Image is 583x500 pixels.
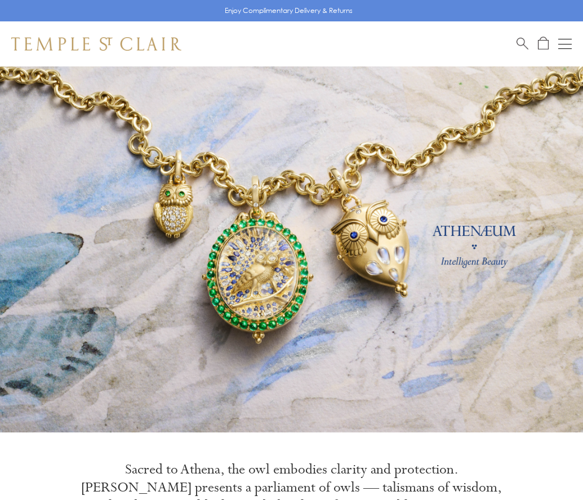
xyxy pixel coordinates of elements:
a: Open Shopping Bag [538,37,549,51]
img: Temple St. Clair [11,37,181,51]
button: Open navigation [558,37,572,51]
p: Enjoy Complimentary Delivery & Returns [225,5,353,16]
a: Search [517,37,528,51]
